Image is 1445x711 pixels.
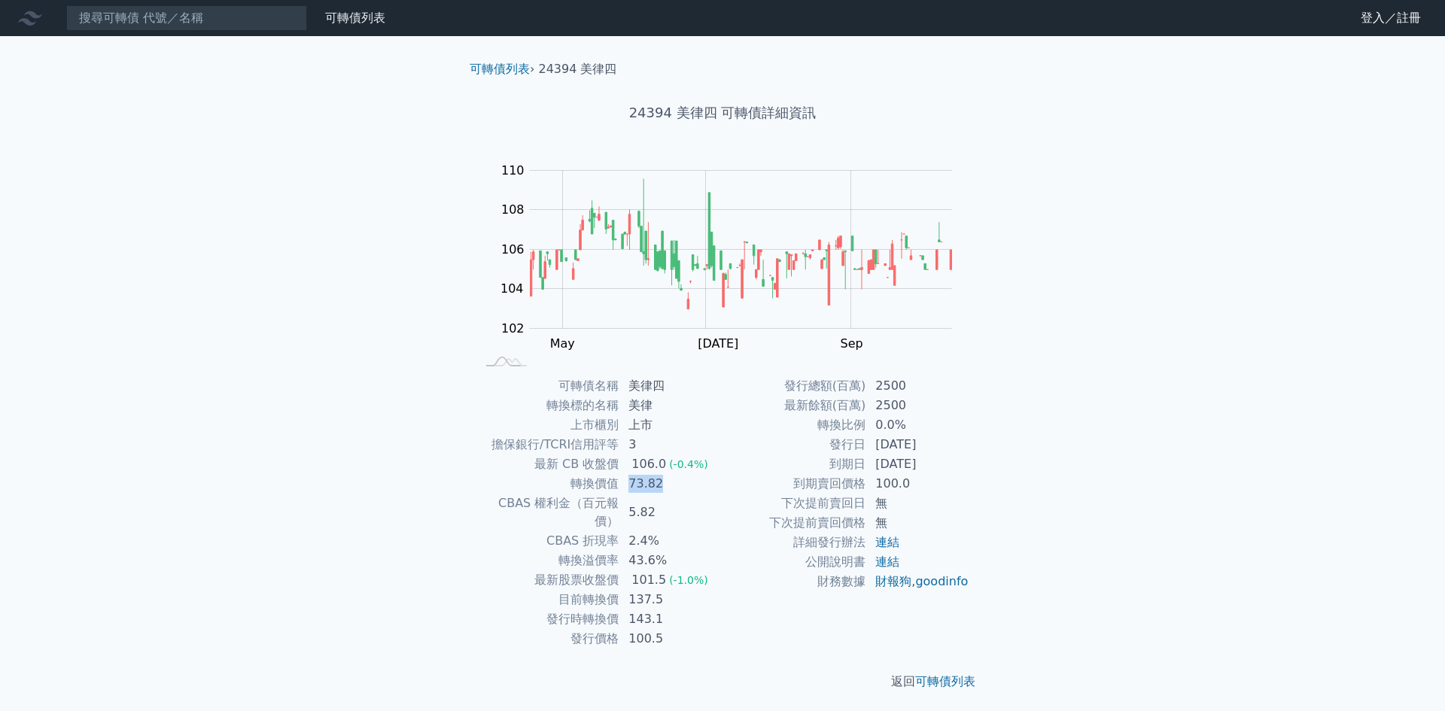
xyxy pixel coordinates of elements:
input: 搜尋可轉債 代號／名稱 [66,5,307,31]
td: 發行日 [722,435,866,454]
td: 無 [866,513,969,533]
td: 轉換溢價率 [476,551,619,570]
td: 轉換比例 [722,415,866,435]
div: 101.5 [628,571,669,589]
iframe: Chat Widget [1370,639,1445,711]
td: 轉換價值 [476,474,619,494]
div: 聊天小工具 [1370,639,1445,711]
td: 可轉債名稱 [476,376,619,396]
td: 2500 [866,396,969,415]
td: 轉換標的名稱 [476,396,619,415]
td: 美律四 [619,376,722,396]
li: › [470,60,534,78]
td: 擔保銀行/TCRI信用評等 [476,435,619,454]
td: 發行總額(百萬) [722,376,866,396]
a: 財報狗 [875,574,911,588]
a: 連結 [875,535,899,549]
a: 登入／註冊 [1349,6,1433,30]
a: 可轉債列表 [325,11,385,25]
td: 無 [866,494,969,513]
td: 137.5 [619,590,722,609]
td: CBAS 折現率 [476,531,619,551]
td: , [866,572,969,591]
td: 發行價格 [476,629,619,649]
td: 公開說明書 [722,552,866,572]
td: 0.0% [866,415,969,435]
a: 可轉債列表 [915,674,975,688]
div: 106.0 [628,455,669,473]
td: 目前轉換價 [476,590,619,609]
g: Chart [493,163,975,351]
td: 發行時轉換價 [476,609,619,629]
td: 最新股票收盤價 [476,570,619,590]
td: CBAS 權利金（百元報價） [476,494,619,531]
p: 返回 [458,673,987,691]
tspan: [DATE] [698,336,738,351]
td: [DATE] [866,435,969,454]
td: 100.5 [619,629,722,649]
td: 43.6% [619,551,722,570]
td: [DATE] [866,454,969,474]
td: 到期賣回價格 [722,474,866,494]
a: 連結 [875,555,899,569]
li: 24394 美律四 [539,60,617,78]
tspan: 108 [501,202,525,217]
td: 143.1 [619,609,722,629]
td: 下次提前賣回日 [722,494,866,513]
td: 3 [619,435,722,454]
td: 最新餘額(百萬) [722,396,866,415]
td: 到期日 [722,454,866,474]
tspan: 106 [501,242,525,257]
a: goodinfo [915,574,968,588]
td: 2500 [866,376,969,396]
tspan: 102 [501,321,525,336]
tspan: Sep [840,336,862,351]
tspan: 104 [500,281,524,296]
td: 最新 CB 收盤價 [476,454,619,474]
a: 可轉債列表 [470,62,530,76]
span: (-1.0%) [669,574,708,586]
td: 100.0 [866,474,969,494]
td: 財務數據 [722,572,866,591]
td: 5.82 [619,494,722,531]
td: 下次提前賣回價格 [722,513,866,533]
td: 上市 [619,415,722,435]
span: (-0.4%) [669,458,708,470]
td: 73.82 [619,474,722,494]
td: 詳細發行辦法 [722,533,866,552]
tspan: May [550,336,575,351]
h1: 24394 美律四 可轉債詳細資訊 [458,102,987,123]
td: 上市櫃別 [476,415,619,435]
tspan: 110 [501,163,525,178]
td: 美律 [619,396,722,415]
td: 2.4% [619,531,722,551]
